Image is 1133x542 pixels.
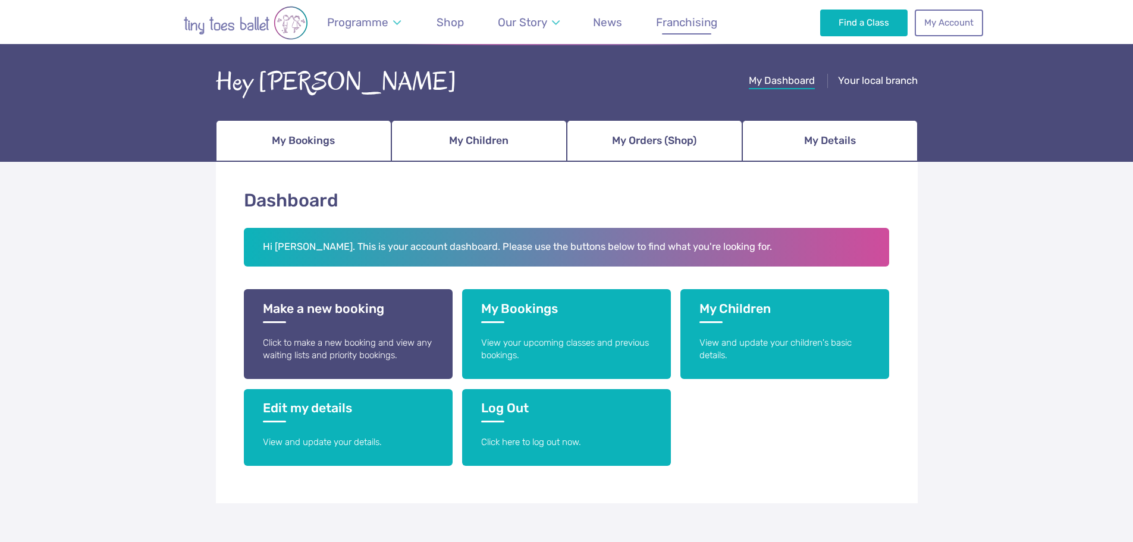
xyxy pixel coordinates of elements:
[216,120,391,162] a: My Bookings
[612,130,696,151] span: My Orders (Shop)
[244,188,890,214] h1: Dashboard
[449,130,509,151] span: My Children
[391,120,567,162] a: My Children
[588,8,628,36] a: News
[680,289,889,379] a: My Children View and update your children's basic details.
[699,301,870,323] h3: My Children
[462,289,671,379] a: My Bookings View your upcoming classes and previous bookings.
[838,74,918,86] span: Your local branch
[263,301,434,323] h3: Make a new booking
[804,130,856,151] span: My Details
[699,337,870,362] p: View and update your children's basic details.
[462,389,671,466] a: Log Out Click here to log out now.
[656,15,717,29] span: Franchising
[567,120,742,162] a: My Orders (Shop)
[498,15,547,29] span: Our Story
[244,228,890,267] h2: Hi [PERSON_NAME]. This is your account dashboard. Please use the buttons below to find what you'r...
[481,436,652,449] p: Click here to log out now.
[481,337,652,362] p: View your upcoming classes and previous bookings.
[150,6,341,40] img: tiny toes ballet
[915,10,983,36] a: My Account
[216,64,457,101] div: Hey [PERSON_NAME]
[481,301,652,323] h3: My Bookings
[838,74,918,89] a: Your local branch
[244,389,453,466] a: Edit my details View and update your details.
[244,289,453,379] a: Make a new booking Click to make a new booking and view any waiting lists and priority bookings.
[481,400,652,422] h3: Log Out
[742,120,918,162] a: My Details
[437,15,464,29] span: Shop
[322,8,407,36] a: Programme
[272,130,335,151] span: My Bookings
[820,10,908,36] a: Find a Class
[263,400,434,422] h3: Edit my details
[431,8,470,36] a: Shop
[492,8,565,36] a: Our Story
[263,337,434,362] p: Click to make a new booking and view any waiting lists and priority bookings.
[327,15,388,29] span: Programme
[593,15,622,29] span: News
[263,436,434,449] p: View and update your details.
[651,8,723,36] a: Franchising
